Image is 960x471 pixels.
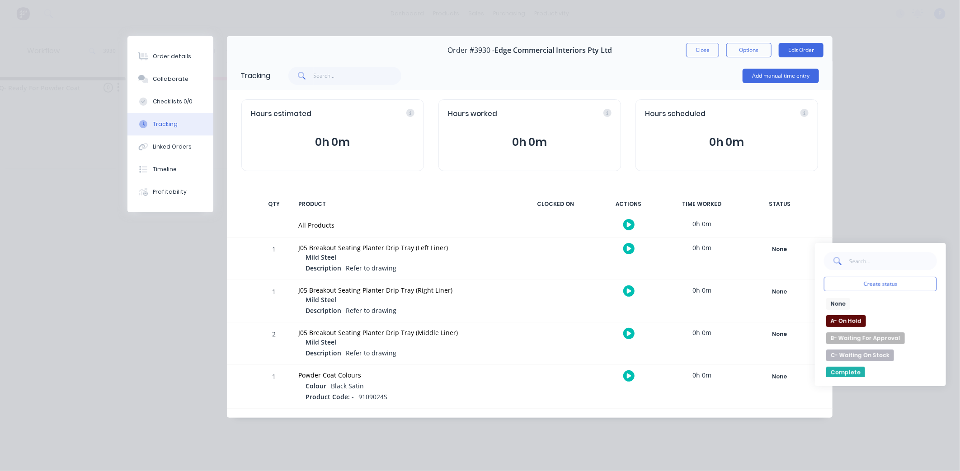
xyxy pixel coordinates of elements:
[448,109,497,119] span: Hours worked
[747,370,813,383] button: None
[645,134,809,151] button: 0h 0m
[645,109,706,119] span: Hours scheduled
[306,306,341,315] span: Description
[298,243,511,252] div: J05 Breakout Seating Planter Drip Tray (Left Liner)
[826,367,865,378] button: Complete
[346,349,396,357] span: Refer to drawing
[153,52,191,61] div: Order details
[306,252,336,262] span: Mild Steel
[747,243,812,255] div: None
[298,370,511,380] div: Powder Coat Colours
[668,214,736,234] div: 0h 0m
[127,181,213,203] button: Profitability
[251,109,311,119] span: Hours estimated
[260,195,287,214] div: QTY
[826,298,850,310] button: None
[127,113,213,135] button: Tracking
[686,43,719,57] button: Close
[298,285,511,295] div: J05 Breakout Seating Planter Drip Tray (Right Liner)
[494,46,612,55] span: Edge Commercial Interiors Pty Ltd
[251,134,414,151] button: 0h 0m
[260,324,287,364] div: 2
[668,322,736,343] div: 0h 0m
[127,158,213,181] button: Timeline
[153,165,177,173] div: Timeline
[747,285,813,298] button: None
[306,392,354,401] span: Product Code: -
[127,135,213,158] button: Linked Orders
[779,43,824,57] button: Edit Order
[346,306,396,315] span: Refer to drawing
[741,195,818,214] div: STATUS
[153,188,187,196] div: Profitability
[346,264,396,272] span: Refer to drawing
[747,328,812,340] div: None
[743,69,819,83] button: Add manual time entry
[153,120,178,128] div: Tracking
[358,392,387,401] span: 9109024S
[298,328,511,337] div: J05 Breakout Seating Planter Drip Tray (Middle Liner)
[331,382,364,390] span: Black Satin
[747,328,813,340] button: None
[127,68,213,90] button: Collaborate
[668,238,736,258] div: 0h 0m
[306,348,341,358] span: Description
[293,195,516,214] div: PRODUCT
[447,46,494,55] span: Order #3930 -
[826,350,894,361] button: C- Waiting On Stock
[314,67,402,85] input: Search...
[306,263,341,273] span: Description
[240,70,270,81] div: Tracking
[849,252,937,270] input: Search...
[826,332,905,344] button: B- Waiting For Approval
[747,243,813,256] button: None
[260,366,287,408] div: 1
[127,45,213,68] button: Order details
[522,195,589,214] div: CLOCKED ON
[298,220,511,230] div: All Products
[153,143,192,151] div: Linked Orders
[668,280,736,300] div: 0h 0m
[668,195,736,214] div: TIME WORKED
[726,43,772,57] button: Options
[260,281,287,322] div: 1
[127,90,213,113] button: Checklists 0/0
[826,315,866,327] button: A- On Hold
[153,98,193,106] div: Checklists 0/0
[448,134,612,151] button: 0h 0m
[153,75,188,83] div: Collaborate
[668,365,736,385] div: 0h 0m
[306,337,336,347] span: Mild Steel
[824,277,937,291] button: Create status
[306,381,326,391] span: Colour
[260,239,287,280] div: 1
[306,295,336,304] span: Mild Steel
[595,195,663,214] div: ACTIONS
